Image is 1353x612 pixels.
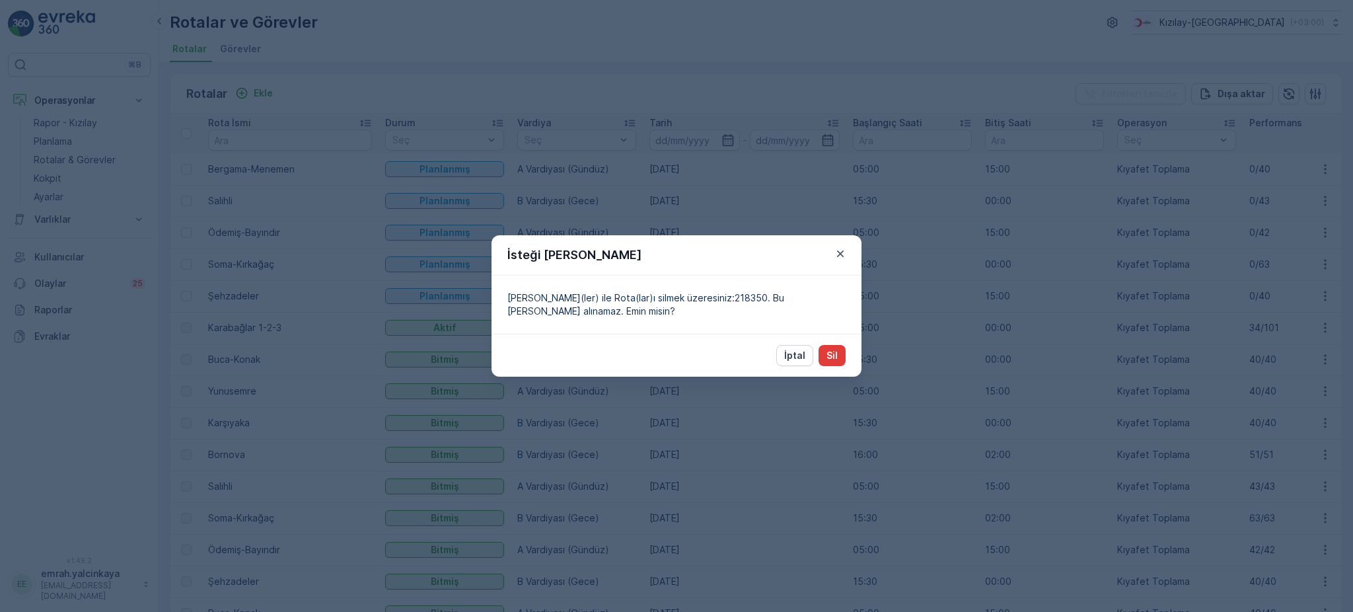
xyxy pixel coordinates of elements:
[826,349,838,362] p: Sil
[819,345,846,366] button: Sil
[507,246,641,264] p: İsteği [PERSON_NAME]
[507,291,846,318] p: [PERSON_NAME](ler) ile Rota(lar)ı silmek üzeresiniz:218350. Bu [PERSON_NAME] alınamaz. Emin misin?
[784,349,805,362] p: İptal
[776,345,813,366] button: İptal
